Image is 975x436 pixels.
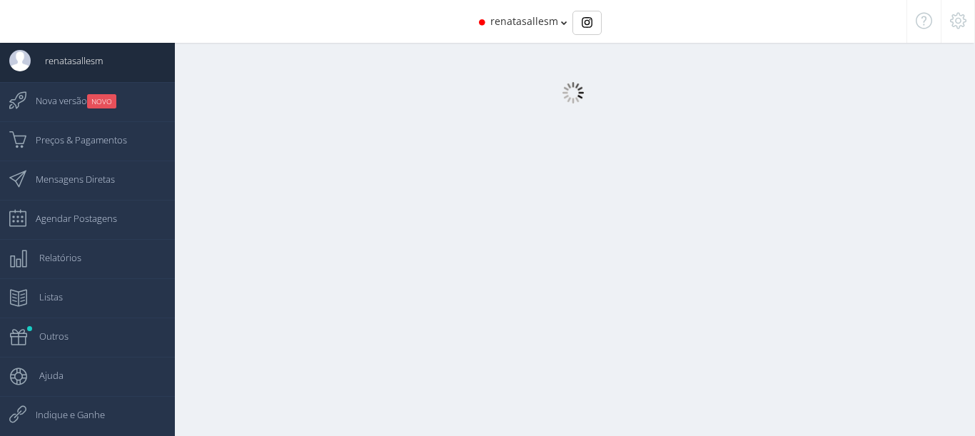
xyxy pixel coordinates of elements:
img: User Image [9,50,31,71]
img: loader.gif [562,82,584,103]
small: NOVO [87,94,116,108]
span: Relatórios [25,240,81,275]
iframe: Abre um widget para que você possa encontrar mais informações [864,393,961,429]
span: Ajuda [25,358,64,393]
span: renatasallesm [490,14,558,28]
span: Nova versão [21,83,116,118]
span: renatasallesm [31,43,103,78]
span: Agendar Postagens [21,201,117,236]
span: Indique e Ganhe [21,397,105,432]
div: Basic example [572,11,602,35]
span: Listas [25,279,63,315]
img: Instagram_simple_icon.svg [582,17,592,28]
span: Mensagens Diretas [21,161,115,197]
span: Preços & Pagamentos [21,122,127,158]
span: Outros [25,318,69,354]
